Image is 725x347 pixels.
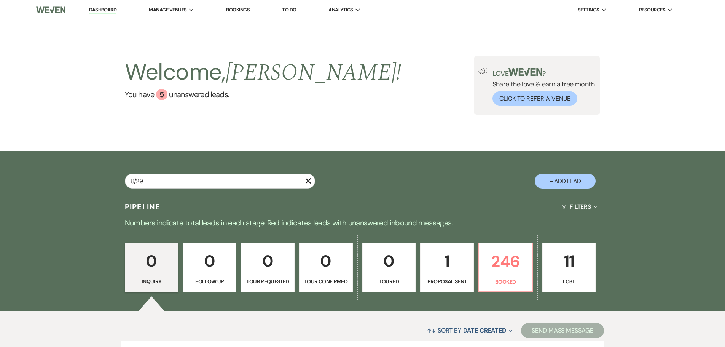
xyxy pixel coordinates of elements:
[299,243,353,292] a: 0Tour Confirmed
[188,248,231,274] p: 0
[130,248,174,274] p: 0
[547,277,591,286] p: Lost
[425,248,469,274] p: 1
[246,277,290,286] p: Tour Requested
[425,277,469,286] p: Proposal Sent
[578,6,599,14] span: Settings
[241,243,295,292] a: 0Tour Requested
[547,248,591,274] p: 11
[246,248,290,274] p: 0
[484,278,527,286] p: Booked
[639,6,665,14] span: Resources
[130,277,174,286] p: Inquiry
[89,217,637,229] p: Numbers indicate total leads in each stage. Red indicates leads with unanswered inbound messages.
[488,68,596,106] div: Share the love & earn a free month.
[89,6,116,14] a: Dashboard
[420,243,474,292] a: 1Proposal Sent
[188,277,231,286] p: Follow Up
[125,56,402,89] h2: Welcome,
[492,68,596,77] p: Love ?
[226,6,250,13] a: Bookings
[362,243,416,292] a: 0Toured
[492,91,577,106] button: Click to Refer a Venue
[125,174,315,189] input: Search by name, event date, email address or phone number
[424,320,515,341] button: Sort By Date Created
[125,201,161,212] h3: Pipeline
[478,68,488,74] img: loud-speaker-illustration.svg
[156,89,167,100] div: 5
[125,243,178,292] a: 0Inquiry
[478,243,533,292] a: 246Booked
[542,243,596,292] a: 11Lost
[535,174,596,189] button: + Add Lead
[508,68,542,76] img: weven-logo-green.svg
[149,6,186,14] span: Manage Venues
[183,243,236,292] a: 0Follow Up
[36,2,65,18] img: Weven Logo
[304,277,348,286] p: Tour Confirmed
[328,6,353,14] span: Analytics
[367,277,411,286] p: Toured
[304,248,348,274] p: 0
[367,248,411,274] p: 0
[427,326,436,334] span: ↑↓
[559,197,600,217] button: Filters
[125,89,402,100] a: You have 5 unanswered leads.
[484,249,527,274] p: 246
[226,55,402,90] span: [PERSON_NAME] !
[521,323,604,338] button: Send Mass Message
[463,326,506,334] span: Date Created
[282,6,296,13] a: To Do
